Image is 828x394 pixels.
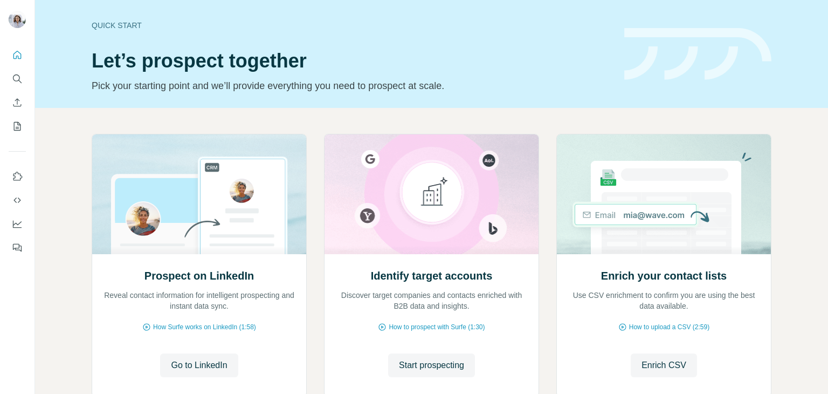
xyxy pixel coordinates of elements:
[9,11,26,28] img: Avatar
[9,117,26,136] button: My lists
[92,50,611,72] h1: Let’s prospect together
[160,354,238,377] button: Go to LinkedIn
[371,268,493,283] h2: Identify target accounts
[9,69,26,89] button: Search
[629,322,709,332] span: How to upload a CSV (2:59)
[641,359,686,372] span: Enrich CSV
[389,322,485,332] span: How to prospect with Surfe (1:30)
[631,354,697,377] button: Enrich CSV
[399,359,464,372] span: Start prospecting
[9,238,26,257] button: Feedback
[324,134,539,254] img: Identify target accounts
[92,134,307,254] img: Prospect on LinkedIn
[144,268,254,283] h2: Prospect on LinkedIn
[103,290,295,311] p: Reveal contact information for intelligent prospecting and instant data sync.
[9,214,26,234] button: Dashboard
[92,20,611,31] div: Quick start
[9,167,26,186] button: Use Surfe on LinkedIn
[556,134,771,254] img: Enrich your contact lists
[9,45,26,65] button: Quick start
[9,191,26,210] button: Use Surfe API
[601,268,727,283] h2: Enrich your contact lists
[624,28,771,80] img: banner
[568,290,760,311] p: Use CSV enrichment to confirm you are using the best data available.
[388,354,475,377] button: Start prospecting
[92,78,611,93] p: Pick your starting point and we’ll provide everything you need to prospect at scale.
[9,93,26,112] button: Enrich CSV
[171,359,227,372] span: Go to LinkedIn
[335,290,528,311] p: Discover target companies and contacts enriched with B2B data and insights.
[153,322,256,332] span: How Surfe works on LinkedIn (1:58)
